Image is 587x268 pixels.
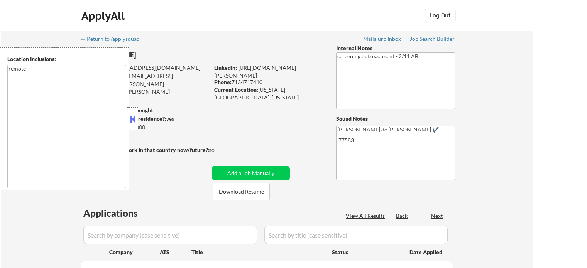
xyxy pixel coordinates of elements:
div: Next [431,212,443,220]
button: Download Resume [213,183,270,200]
div: 7134717410 [214,78,323,86]
div: yes [81,115,207,123]
div: Job Search Builder [410,36,455,42]
div: [PERSON_NAME] [81,50,240,60]
div: Location Inclusions: [7,55,126,63]
div: Mailslurp Inbox [363,36,402,42]
div: Company [109,248,160,256]
strong: Current Location: [214,86,258,93]
a: [URL][DOMAIN_NAME][PERSON_NAME] [214,64,296,79]
div: [EMAIL_ADDRESS][DOMAIN_NAME] [81,72,209,87]
div: Status [332,245,398,259]
input: Search by company (case sensitive) [83,226,257,244]
strong: Phone: [214,79,232,85]
strong: LinkedIn: [214,64,237,71]
div: [EMAIL_ADDRESS][DOMAIN_NAME] [81,64,209,72]
div: $110,000 [81,123,209,131]
div: ← Return to /applysquad [80,36,147,42]
div: Title [191,248,325,256]
div: no [208,146,230,154]
div: Squad Notes [336,115,455,123]
div: ApplyAll [81,9,127,22]
div: Internal Notes [336,44,455,52]
input: Search by title (case sensitive) [264,226,448,244]
div: View All Results [346,212,387,220]
div: [US_STATE][GEOGRAPHIC_DATA], [US_STATE] [214,86,323,101]
div: [PERSON_NAME][EMAIL_ADDRESS][PERSON_NAME][DOMAIN_NAME] [81,80,209,103]
a: Mailslurp Inbox [363,36,402,44]
div: Back [396,212,408,220]
button: Add a Job Manually [212,166,290,180]
div: Date Applied [409,248,443,256]
div: Applications [83,209,160,218]
div: 199 sent / 200 bought [81,106,209,114]
a: ← Return to /applysquad [80,36,147,44]
div: ATS [160,248,191,256]
strong: Will need Visa to work in that country now/future?: [81,147,210,153]
a: Job Search Builder [410,36,455,44]
button: Log Out [425,8,456,23]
